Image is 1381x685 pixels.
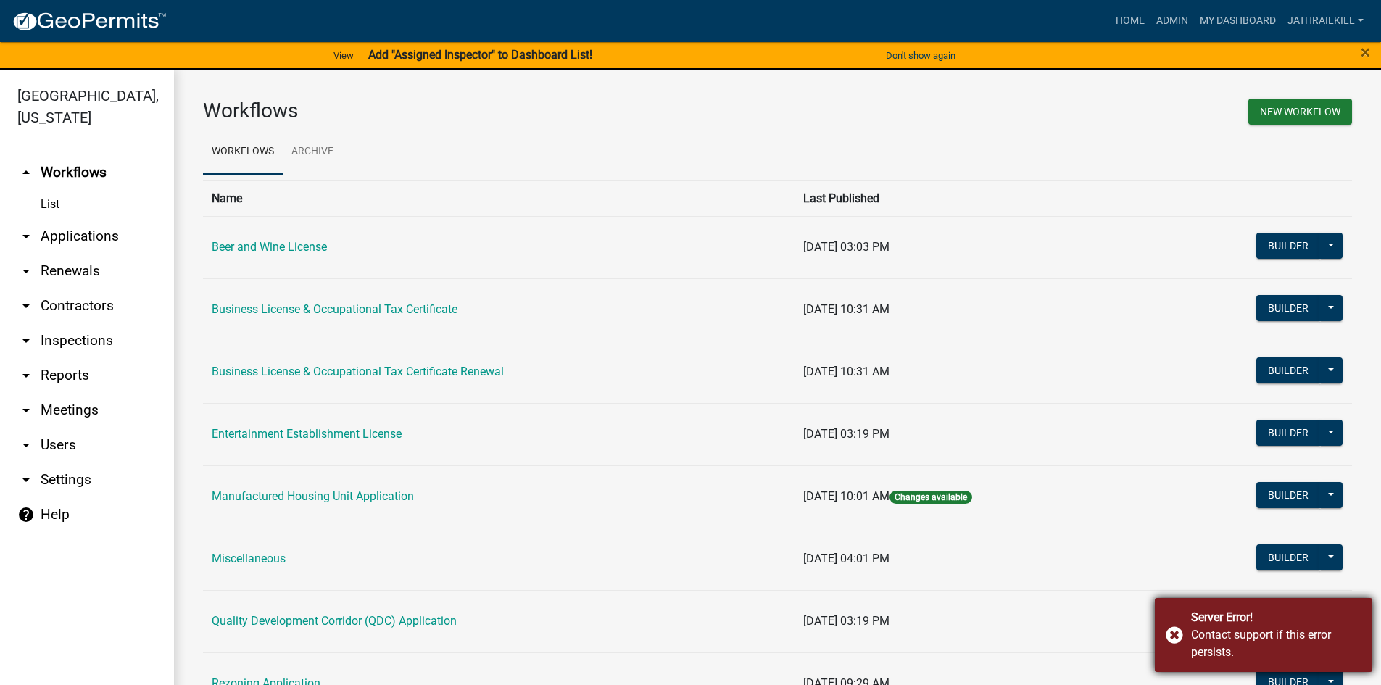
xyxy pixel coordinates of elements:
[17,262,35,280] i: arrow_drop_down
[1256,420,1320,446] button: Builder
[212,552,286,565] a: Miscellaneous
[1361,42,1370,62] span: ×
[803,614,889,628] span: [DATE] 03:19 PM
[212,427,402,441] a: Entertainment Establishment License
[803,302,889,316] span: [DATE] 10:31 AM
[803,552,889,565] span: [DATE] 04:01 PM
[17,367,35,384] i: arrow_drop_down
[212,614,457,628] a: Quality Development Corridor (QDC) Application
[17,297,35,315] i: arrow_drop_down
[368,48,592,62] strong: Add "Assigned Inspector" to Dashboard List!
[283,129,342,175] a: Archive
[203,180,795,216] th: Name
[803,240,889,254] span: [DATE] 03:03 PM
[212,302,457,316] a: Business License & Occupational Tax Certificate
[17,228,35,245] i: arrow_drop_down
[1150,7,1194,35] a: Admin
[1256,544,1320,570] button: Builder
[17,164,35,181] i: arrow_drop_up
[212,240,327,254] a: Beer and Wine License
[1110,7,1150,35] a: Home
[1361,43,1370,61] button: Close
[1256,482,1320,508] button: Builder
[328,43,360,67] a: View
[1256,357,1320,383] button: Builder
[212,489,414,503] a: Manufactured Housing Unit Application
[17,402,35,419] i: arrow_drop_down
[803,427,889,441] span: [DATE] 03:19 PM
[889,491,972,504] span: Changes available
[17,506,35,523] i: help
[212,365,504,378] a: Business License & Occupational Tax Certificate Renewal
[1256,233,1320,259] button: Builder
[880,43,961,67] button: Don't show again
[1191,609,1361,626] div: Server Error!
[17,471,35,489] i: arrow_drop_down
[795,180,1151,216] th: Last Published
[1248,99,1352,125] button: New Workflow
[203,99,767,123] h3: Workflows
[1282,7,1369,35] a: Jathrailkill
[803,365,889,378] span: [DATE] 10:31 AM
[203,129,283,175] a: Workflows
[1191,626,1361,661] div: Contact support if this error persists.
[17,436,35,454] i: arrow_drop_down
[1194,7,1282,35] a: My Dashboard
[17,332,35,349] i: arrow_drop_down
[803,489,889,503] span: [DATE] 10:01 AM
[1256,295,1320,321] button: Builder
